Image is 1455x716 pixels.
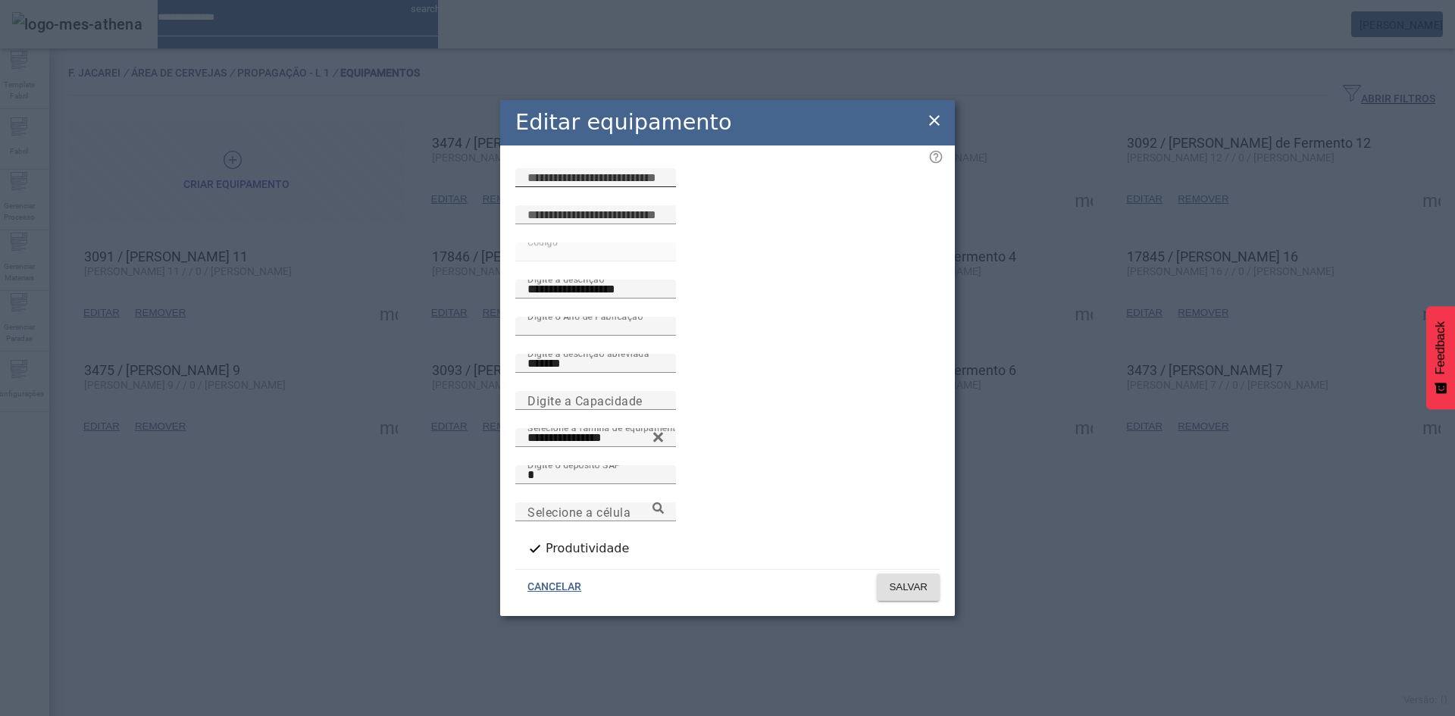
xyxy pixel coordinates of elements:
[527,429,664,447] input: Number
[527,459,621,470] mat-label: Digite o depósito SAP
[527,311,643,321] mat-label: Digite o Ano de Fabricação
[527,505,630,519] mat-label: Selecione a célula
[527,580,581,595] span: CANCELAR
[527,503,664,521] input: Number
[1426,306,1455,409] button: Feedback - Mostrar pesquisa
[527,236,558,247] mat-label: Código
[1434,321,1447,374] span: Feedback
[515,106,732,139] h2: Editar equipamento
[527,348,649,358] mat-label: Digite a descrição abreviada
[527,274,604,284] mat-label: Digite a descrição
[877,574,940,601] button: SALVAR
[543,539,629,558] label: Produtividade
[527,393,643,408] mat-label: Digite a Capacidade
[889,580,928,595] span: SALVAR
[527,422,681,433] mat-label: Selecione a família de equipamento
[515,574,593,601] button: CANCELAR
